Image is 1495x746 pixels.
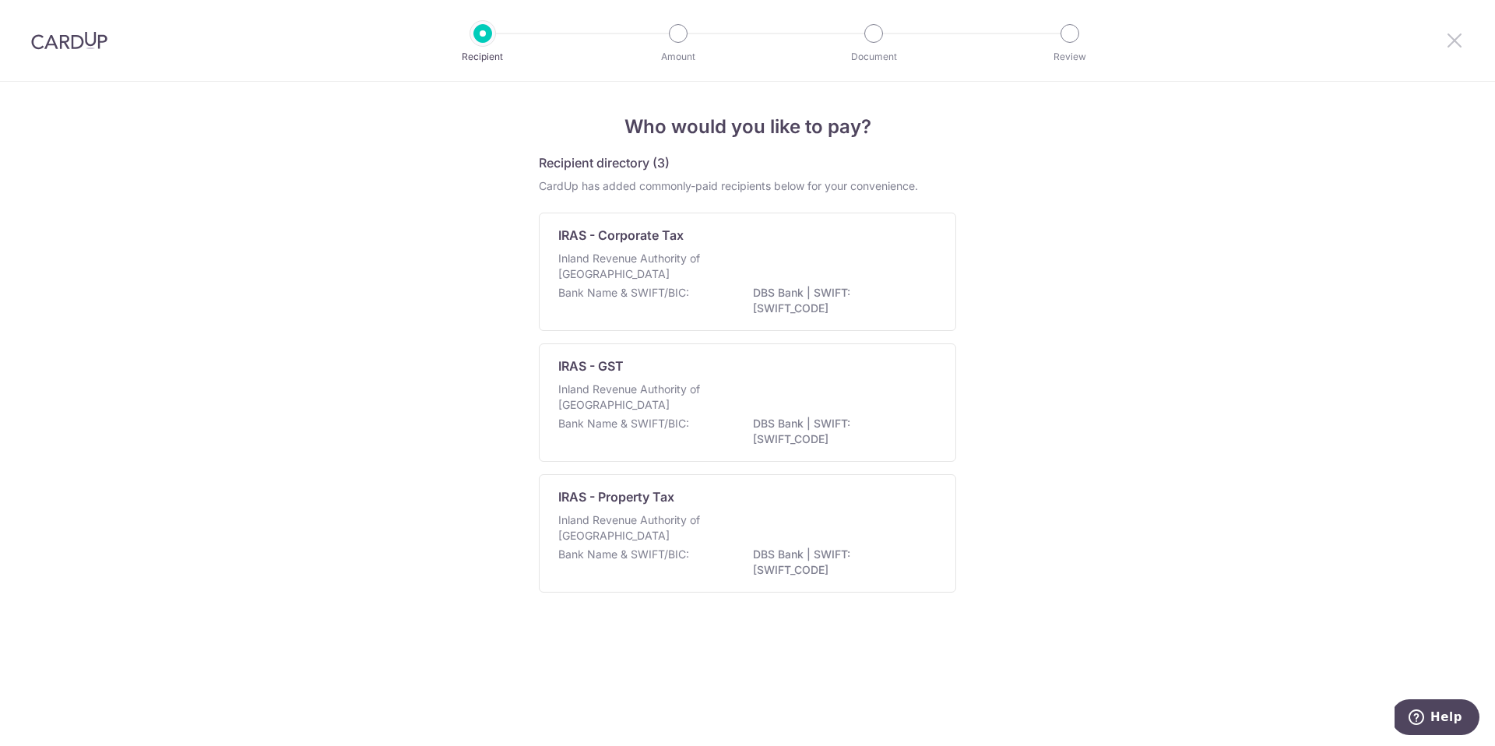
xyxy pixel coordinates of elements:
p: IRAS - Property Tax [558,487,674,506]
p: Inland Revenue Authority of [GEOGRAPHIC_DATA] [558,512,723,544]
p: IRAS - Corporate Tax [558,226,684,245]
p: Document [816,49,931,65]
h4: Who would you like to pay? [539,113,956,141]
p: Bank Name & SWIFT/BIC: [558,547,689,562]
p: Bank Name & SWIFT/BIC: [558,285,689,301]
p: DBS Bank | SWIFT: [SWIFT_CODE] [753,416,927,447]
p: Bank Name & SWIFT/BIC: [558,416,689,431]
h5: Recipient directory (3) [539,153,670,172]
p: IRAS - GST [558,357,624,375]
p: Recipient [425,49,540,65]
iframe: Opens a widget where you can find more information [1395,699,1479,738]
p: Inland Revenue Authority of [GEOGRAPHIC_DATA] [558,251,723,282]
p: Amount [621,49,736,65]
img: CardUp [31,31,107,50]
p: DBS Bank | SWIFT: [SWIFT_CODE] [753,285,927,316]
p: Inland Revenue Authority of [GEOGRAPHIC_DATA] [558,382,723,413]
p: Review [1012,49,1127,65]
p: DBS Bank | SWIFT: [SWIFT_CODE] [753,547,927,578]
div: CardUp has added commonly-paid recipients below for your convenience. [539,178,956,194]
